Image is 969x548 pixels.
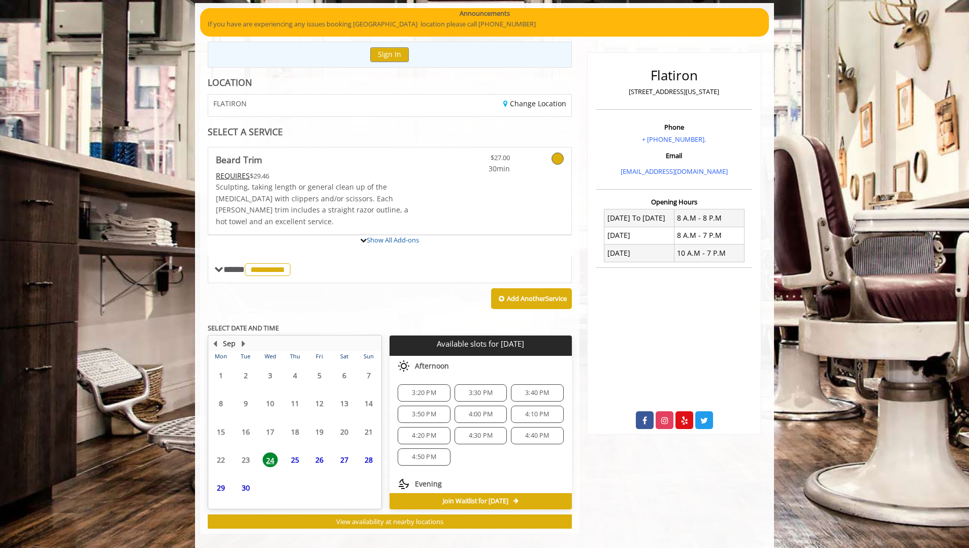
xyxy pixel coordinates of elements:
[287,452,303,467] span: 25
[336,517,443,526] span: View availability at nearby locations
[412,453,436,461] span: 4:50 PM
[307,351,332,361] th: Fri
[208,323,279,332] b: SELECT DATE AND TIME
[604,227,674,244] td: [DATE]
[367,235,419,245] a: Show All Add-ons
[455,427,507,444] div: 4:30 PM
[213,480,229,495] span: 29
[412,432,436,440] span: 4:20 PM
[398,478,410,490] img: evening slots
[599,68,750,83] h2: Flatiron
[332,351,356,361] th: Sat
[211,338,219,349] button: Previous Month
[209,474,233,502] td: Select day29
[307,446,332,474] td: Select day26
[469,410,493,418] span: 4:00 PM
[604,245,674,262] td: [DATE]
[398,448,450,466] div: 4:50 PM
[233,351,257,361] th: Tue
[469,389,493,397] span: 3:30 PM
[455,406,507,423] div: 4:00 PM
[674,227,744,244] td: 8 A.M - 7 P.M
[415,480,442,488] span: Evening
[642,135,706,144] a: + [PHONE_NUMBER].
[460,8,510,19] b: Announcements
[312,452,327,467] span: 26
[370,47,409,62] button: Sign In
[450,163,510,174] span: 30min
[596,198,752,205] h3: Opening Hours
[599,86,750,97] p: [STREET_ADDRESS][US_STATE]
[398,384,450,402] div: 3:20 PM
[503,99,566,108] a: Change Location
[604,209,674,227] td: [DATE] To [DATE]
[443,497,508,505] span: Join Waitlist for [DATE]
[337,452,352,467] span: 27
[415,362,449,370] span: Afternoon
[357,446,381,474] td: Select day28
[525,389,549,397] span: 3:40 PM
[511,384,563,402] div: 3:40 PM
[216,171,250,180] span: This service needs some Advance to be paid before we block your appointment
[599,124,750,131] h3: Phone
[412,389,436,397] span: 3:20 PM
[412,410,436,418] span: 3:50 PM
[208,19,761,29] p: If you have are experiencing any issues booking [GEOGRAPHIC_DATA] location please call [PHONE_NUM...
[450,147,510,174] a: $27.00
[258,351,282,361] th: Wed
[332,446,356,474] td: Select day27
[238,480,253,495] span: 30
[398,360,410,372] img: afternoon slots
[599,152,750,159] h3: Email
[491,288,572,310] button: Add AnotherService
[674,245,744,262] td: 10 A.M - 7 P.M
[216,153,262,167] b: Beard Trim
[398,427,450,444] div: 4:20 PM
[511,406,563,423] div: 4:10 PM
[621,167,728,176] a: [EMAIL_ADDRESS][DOMAIN_NAME]
[469,432,493,440] span: 4:30 PM
[208,234,572,235] div: Beard Trim Add-onS
[263,452,278,467] span: 24
[674,209,744,227] td: 8 A.M - 8 P.M
[258,446,282,474] td: Select day24
[357,351,381,361] th: Sun
[208,514,572,529] button: View availability at nearby locations
[511,427,563,444] div: 4:40 PM
[208,76,252,88] b: LOCATION
[209,351,233,361] th: Mon
[208,127,572,137] div: SELECT A SERVICE
[525,410,549,418] span: 4:10 PM
[455,384,507,402] div: 3:30 PM
[216,181,420,227] p: Sculpting, taking length or general clean up of the [MEDICAL_DATA] with clippers and/or scissors....
[507,294,567,303] b: Add Another Service
[213,100,247,107] span: FLATIRON
[282,351,307,361] th: Thu
[394,340,567,348] p: Available slots for [DATE]
[233,474,257,502] td: Select day30
[223,338,236,349] button: Sep
[525,432,549,440] span: 4:40 PM
[282,446,307,474] td: Select day25
[216,170,420,181] div: $29.46
[239,338,247,349] button: Next Month
[361,452,376,467] span: 28
[398,406,450,423] div: 3:50 PM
